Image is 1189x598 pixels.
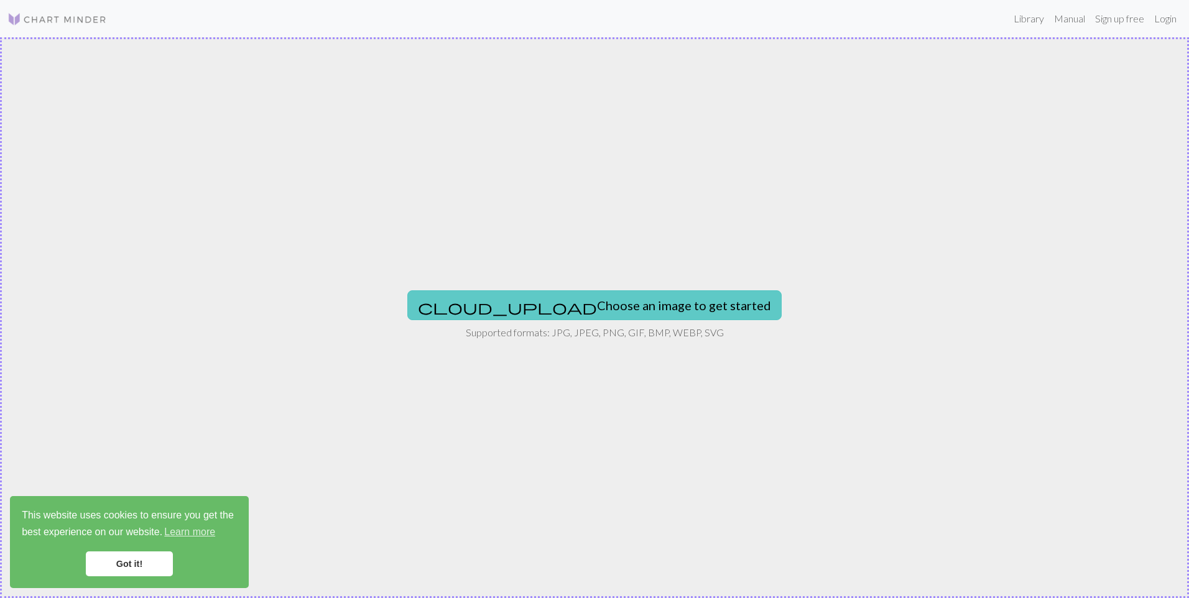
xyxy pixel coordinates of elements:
a: Manual [1049,6,1090,31]
a: Library [1009,6,1049,31]
a: learn more about cookies [162,523,217,541]
img: Logo [7,12,107,27]
span: cloud_upload [418,298,597,316]
span: This website uses cookies to ensure you get the best experience on our website. [22,508,237,541]
a: Sign up free [1090,6,1149,31]
div: cookieconsent [10,496,249,588]
a: dismiss cookie message [86,551,173,576]
p: Supported formats: JPG, JPEG, PNG, GIF, BMP, WEBP, SVG [466,325,724,340]
a: Login [1149,6,1182,31]
button: Choose an image to get started [407,290,782,320]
